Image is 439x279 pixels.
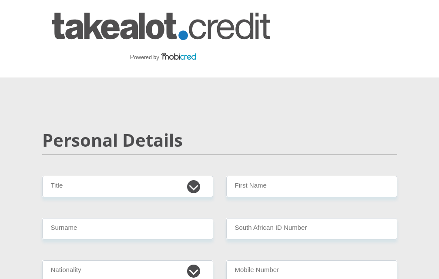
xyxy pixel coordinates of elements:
[226,176,397,197] input: First Name
[42,130,397,151] h2: Personal Details
[42,218,213,239] input: Surname
[52,13,270,65] img: takealot_credit logo
[226,218,397,239] input: ID Number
